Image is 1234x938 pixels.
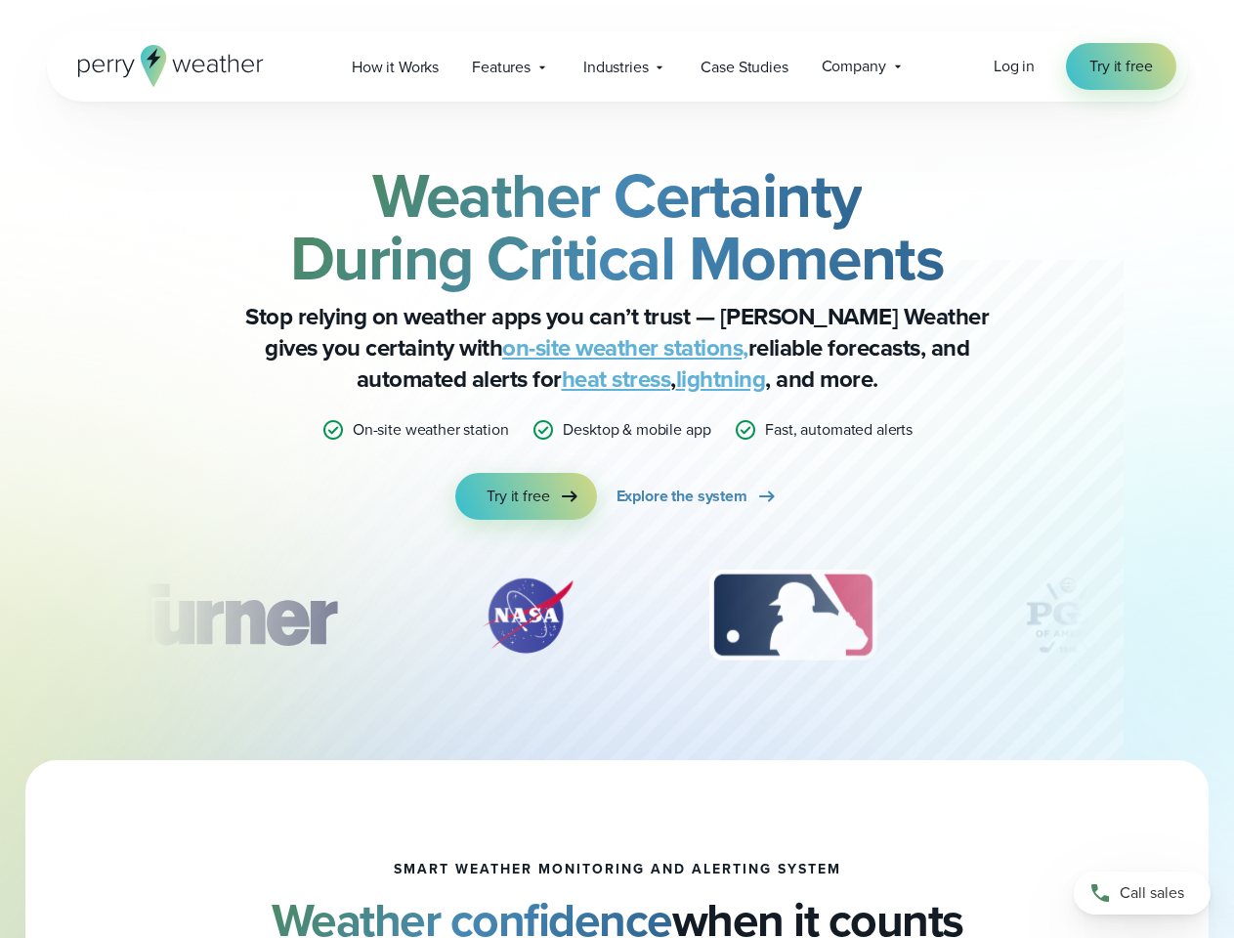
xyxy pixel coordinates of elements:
p: Stop relying on weather apps you can’t trust — [PERSON_NAME] Weather gives you certainty with rel... [227,301,1008,395]
a: Call sales [1074,872,1211,915]
div: 4 of 12 [990,567,1146,664]
span: Industries [583,56,648,79]
div: slideshow [145,567,1090,674]
span: How it Works [352,56,439,79]
span: Company [822,55,886,78]
span: Log in [994,55,1035,77]
a: lightning [676,362,766,397]
a: heat stress [562,362,671,397]
a: Try it free [1066,43,1175,90]
p: Desktop & mobile app [563,418,710,442]
p: On-site weather station [353,418,509,442]
span: Try it free [487,485,549,508]
div: 1 of 12 [87,567,364,664]
span: Case Studies [701,56,787,79]
a: Try it free [455,473,596,520]
a: on-site weather stations, [502,330,748,365]
a: Case Studies [684,47,804,87]
img: Turner-Construction_1.svg [87,567,364,664]
span: Call sales [1120,881,1184,905]
div: 2 of 12 [459,567,596,664]
span: Features [472,56,531,79]
span: Try it free [1089,55,1152,78]
img: NASA.svg [459,567,596,664]
a: How it Works [335,47,455,87]
p: Fast, automated alerts [765,418,913,442]
span: Explore the system [617,485,747,508]
h1: smart weather monitoring and alerting system [394,862,841,877]
a: Log in [994,55,1035,78]
div: 3 of 12 [690,567,896,664]
strong: Weather Certainty During Critical Moments [290,149,945,304]
img: PGA.svg [990,567,1146,664]
img: MLB.svg [690,567,896,664]
a: Explore the system [617,473,779,520]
